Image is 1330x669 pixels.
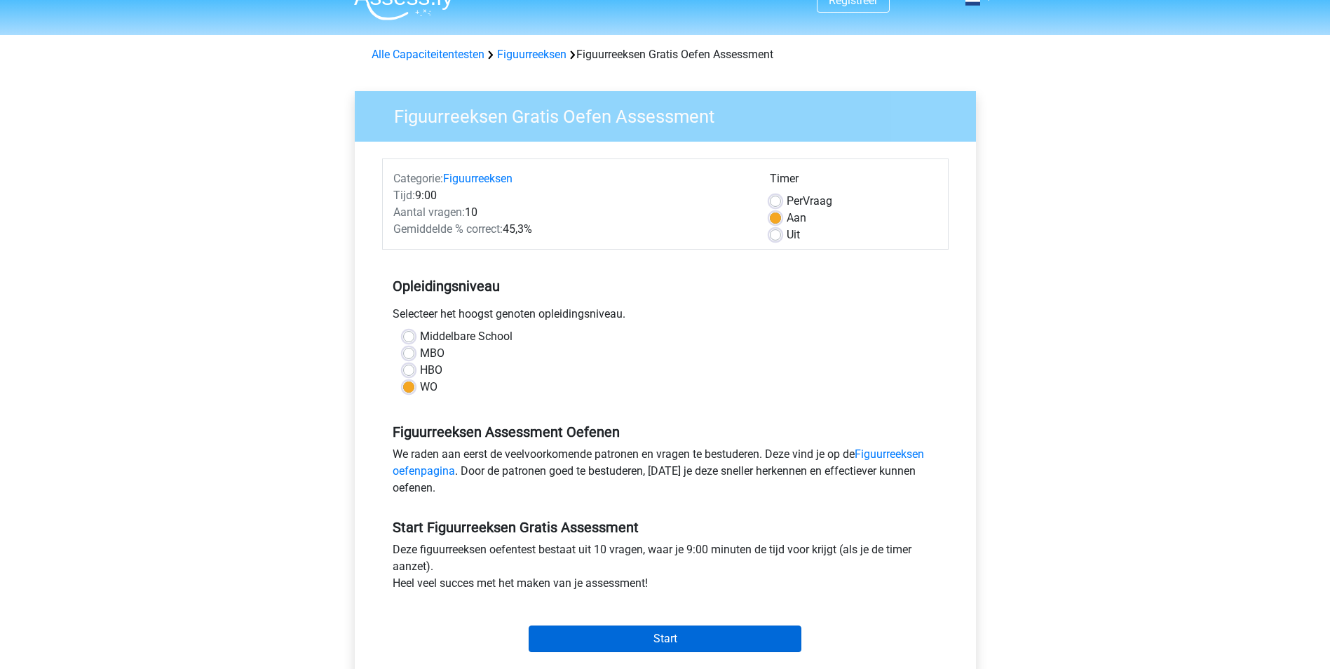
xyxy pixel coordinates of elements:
[382,541,949,597] div: Deze figuurreeksen oefentest bestaat uit 10 vragen, waar je 9:00 minuten de tijd voor krijgt (als...
[497,48,566,61] a: Figuurreeksen
[443,172,513,185] a: Figuurreeksen
[420,362,442,379] label: HBO
[383,221,759,238] div: 45,3%
[787,210,806,227] label: Aan
[393,205,465,219] span: Aantal vragen:
[382,446,949,502] div: We raden aan eerst de veelvoorkomende patronen en vragen te bestuderen. Deze vind je op de . Door...
[420,379,437,396] label: WO
[393,519,938,536] h5: Start Figuurreeksen Gratis Assessment
[393,172,443,185] span: Categorie:
[393,189,415,202] span: Tijd:
[787,193,832,210] label: Vraag
[383,187,759,204] div: 9:00
[787,227,800,243] label: Uit
[366,46,965,63] div: Figuurreeksen Gratis Oefen Assessment
[787,194,803,208] span: Per
[382,306,949,328] div: Selecteer het hoogst genoten opleidingsniveau.
[420,328,513,345] label: Middelbare School
[529,626,801,652] input: Start
[393,424,938,440] h5: Figuurreeksen Assessment Oefenen
[372,48,484,61] a: Alle Capaciteitentesten
[393,222,503,236] span: Gemiddelde % correct:
[420,345,445,362] label: MBO
[377,100,965,128] h3: Figuurreeksen Gratis Oefen Assessment
[393,272,938,300] h5: Opleidingsniveau
[383,204,759,221] div: 10
[770,170,937,193] div: Timer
